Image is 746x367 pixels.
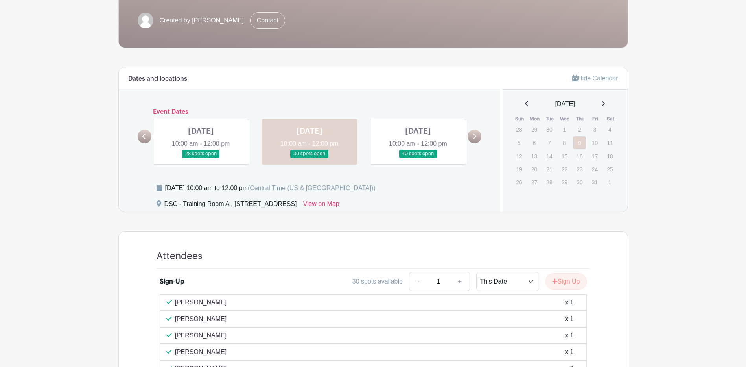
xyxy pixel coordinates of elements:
[588,137,601,149] p: 10
[164,199,297,212] div: DSC - Training Room A , [STREET_ADDRESS]
[543,163,556,175] p: 21
[545,273,587,290] button: Sign Up
[512,115,527,123] th: Sun
[409,272,427,291] a: -
[512,137,525,149] p: 5
[543,176,556,188] p: 28
[352,277,403,286] div: 30 spots available
[588,115,603,123] th: Fri
[588,163,601,175] p: 24
[160,16,244,25] span: Created by [PERSON_NAME]
[572,75,618,82] a: Hide Calendar
[250,12,285,29] a: Contact
[588,123,601,135] p: 3
[603,137,616,149] p: 11
[528,176,541,188] p: 27
[175,331,227,340] p: [PERSON_NAME]
[603,163,616,175] p: 25
[573,115,588,123] th: Thu
[175,347,227,357] p: [PERSON_NAME]
[528,163,541,175] p: 20
[450,272,470,291] a: +
[303,199,339,212] a: View on Map
[588,176,601,188] p: 31
[603,115,618,123] th: Sat
[528,137,541,149] p: 6
[528,123,541,135] p: 29
[588,150,601,162] p: 17
[558,150,571,162] p: 15
[542,115,558,123] th: Tue
[565,298,573,307] div: x 1
[573,136,586,149] a: 9
[527,115,543,123] th: Mon
[512,150,525,162] p: 12
[512,123,525,135] p: 28
[512,163,525,175] p: 19
[573,176,586,188] p: 30
[565,347,573,357] div: x 1
[603,150,616,162] p: 18
[165,183,376,193] div: [DATE] 10:00 am to 12:00 pm
[555,99,575,109] span: [DATE]
[128,75,187,83] h6: Dates and locations
[175,298,227,307] p: [PERSON_NAME]
[565,331,573,340] div: x 1
[565,314,573,324] div: x 1
[558,137,571,149] p: 8
[603,176,616,188] p: 1
[160,277,184,286] div: Sign-Up
[558,115,573,123] th: Wed
[543,150,556,162] p: 14
[151,108,468,116] h6: Event Dates
[603,123,616,135] p: 4
[573,123,586,135] p: 2
[248,185,376,191] span: (Central Time (US & [GEOGRAPHIC_DATA]))
[543,137,556,149] p: 7
[138,13,153,28] img: default-ce2991bfa6775e67f084385cd625a349d9dcbb7a52a09fb2fda1e96e2d18dcdb.png
[573,150,586,162] p: 16
[558,123,571,135] p: 1
[573,163,586,175] p: 23
[543,123,556,135] p: 30
[558,176,571,188] p: 29
[528,150,541,162] p: 13
[512,176,525,188] p: 26
[175,314,227,324] p: [PERSON_NAME]
[157,250,203,262] h4: Attendees
[558,163,571,175] p: 22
